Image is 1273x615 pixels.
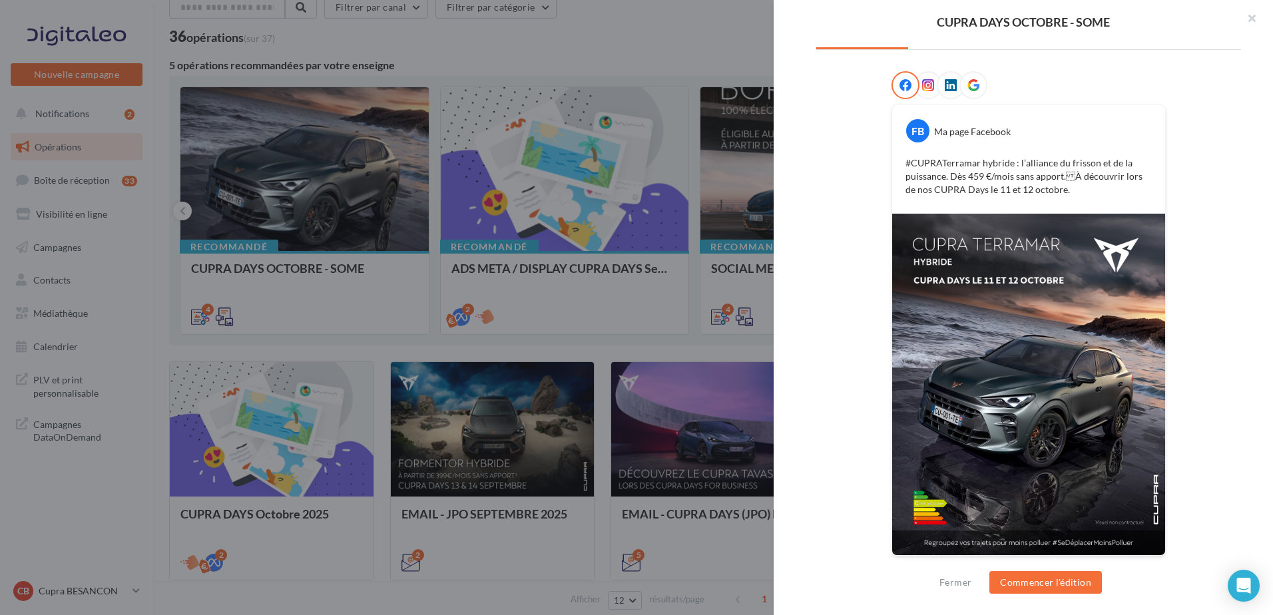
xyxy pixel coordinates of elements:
[934,574,977,590] button: Fermer
[891,556,1166,573] div: La prévisualisation est non-contractuelle
[934,125,1011,138] div: Ma page Facebook
[906,119,929,142] div: FB
[1228,570,1260,602] div: Open Intercom Messenger
[905,156,1152,196] p: #CUPRATerramar hybride : l’alliance du frisson et de la puissance. Dès 459 €/mois sans apport. À ...
[989,571,1102,594] button: Commencer l'édition
[795,16,1252,28] div: CUPRA DAYS OCTOBRE - SOME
